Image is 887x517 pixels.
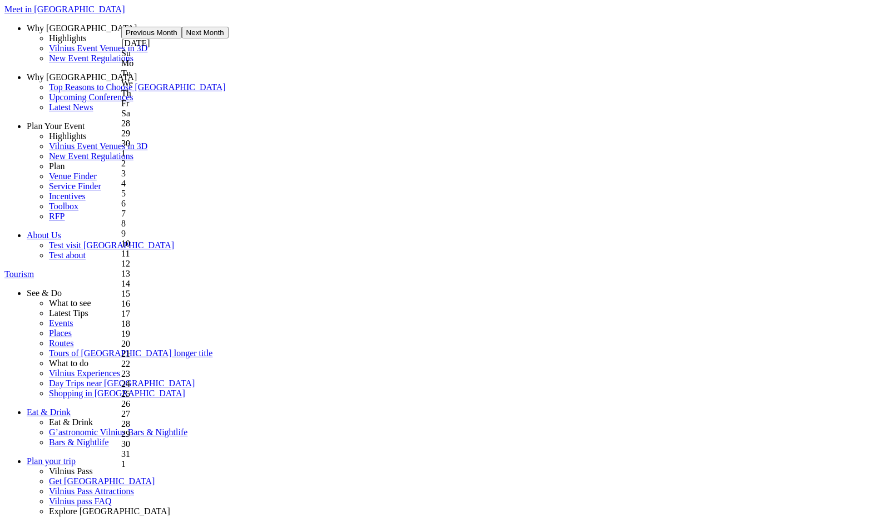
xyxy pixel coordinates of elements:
button: Previous Month [121,27,182,38]
a: Latest News [49,102,883,112]
span: G’astronomic Vilnius Bars & Nightlife [49,427,187,437]
div: Choose Tuesday, September 30th, 2025 [121,139,229,149]
span: Toolbox [49,201,78,211]
span: Why [GEOGRAPHIC_DATA] [27,72,137,82]
div: Choose Sunday, September 28th, 2025 [121,119,229,129]
span: Eat & Drink [27,407,71,417]
a: Plan your trip [27,456,883,466]
div: Mo [121,58,229,68]
a: Test about [49,250,883,260]
span: Vilnius Pass Attractions [49,486,134,496]
span: Routes [49,338,73,348]
div: Choose Wednesday, October 1st, 2025 [121,149,229,159]
div: Choose Saturday, November 1st, 2025 [121,459,229,469]
div: Choose Saturday, October 4th, 2025 [121,179,229,189]
a: Vilnius pass FAQ [49,496,883,506]
a: Test visit [GEOGRAPHIC_DATA] [49,240,883,250]
a: Vilnius Event Venues in 3D [49,43,883,53]
div: Choose Monday, October 27th, 2025 [121,409,229,419]
span: Why [GEOGRAPHIC_DATA] [27,23,137,33]
a: Tours of [GEOGRAPHIC_DATA] longer title [49,348,883,358]
span: Plan Your Event [27,121,85,131]
div: Choose Sunday, October 5th, 2025 [121,189,229,199]
a: About Us [27,230,883,240]
span: Explore [GEOGRAPHIC_DATA] [49,506,170,516]
div: Choose Monday, September 29th, 2025 [121,129,229,139]
span: Plan [49,161,65,171]
div: Choose Tuesday, October 7th, 2025 [121,209,229,219]
a: Get [GEOGRAPHIC_DATA] [49,476,883,486]
span: Get [GEOGRAPHIC_DATA] [49,476,155,486]
span: Shopping in [GEOGRAPHIC_DATA] [49,388,185,398]
div: Choose Sunday, October 26th, 2025 [121,399,229,409]
span: Tourism [4,269,34,279]
a: Venue Finder [49,171,883,181]
span: Events [49,318,73,328]
div: Choose Thursday, October 23rd, 2025 [121,369,229,379]
div: Choose Wednesday, October 29th, 2025 [121,429,229,439]
div: Th [121,88,229,99]
span: About Us [27,230,61,240]
a: Eat & Drink [27,407,883,417]
span: Highlights [49,33,87,43]
span: Bars & Nightlife [49,437,109,447]
div: Choose Wednesday, October 15th, 2025 [121,289,229,299]
div: Choose Monday, October 6th, 2025 [121,199,229,209]
div: Su [121,48,229,58]
span: Vilnius Event Venues in 3D [49,141,147,151]
a: Day Trips near [GEOGRAPHIC_DATA] [49,378,883,388]
a: RFP [49,211,883,221]
div: Choose Monday, October 20th, 2025 [121,339,229,349]
div: Choose Friday, October 3rd, 2025 [121,169,229,179]
span: Highlights [49,131,87,141]
span: Day Trips near [GEOGRAPHIC_DATA] [49,378,195,388]
a: Upcoming Conferences [49,92,883,102]
a: Top Reasons to Choose [GEOGRAPHIC_DATA] [49,82,883,92]
a: Toolbox [49,201,883,211]
div: Choose Monday, October 13th, 2025 [121,269,229,279]
span: Plan your trip [27,456,76,466]
div: Choose Sunday, October 19th, 2025 [121,329,229,339]
div: Choose Thursday, October 2nd, 2025 [121,159,229,169]
div: Choose Thursday, October 16th, 2025 [121,299,229,309]
div: Choose Friday, October 31st, 2025 [121,449,229,459]
a: Places [49,328,883,338]
span: Service Finder [49,181,101,191]
div: Choose Tuesday, October 14th, 2025 [121,279,229,289]
a: New Event Regulations [49,151,883,161]
div: Choose Sunday, October 12th, 2025 [121,259,229,269]
a: New Event Regulations [49,53,883,63]
div: Choose Friday, October 24th, 2025 [121,379,229,389]
span: Vilnius pass FAQ [49,496,112,506]
span: Latest Tips [49,308,88,318]
div: Choose Friday, October 10th, 2025 [121,239,229,249]
div: Choose Saturday, October 25th, 2025 [121,389,229,399]
a: Shopping in [GEOGRAPHIC_DATA] [49,388,883,398]
span: Venue Finder [49,171,97,181]
a: Events [49,318,883,328]
div: Choose Tuesday, October 21st, 2025 [121,349,229,359]
a: Meet in [GEOGRAPHIC_DATA] [4,4,883,14]
div: Choose Saturday, October 11th, 2025 [121,249,229,259]
a: Tourism [4,269,883,279]
a: Vilnius Pass Attractions [49,486,883,496]
div: Fr [121,99,229,109]
div: Sa [121,109,229,119]
div: Tu [121,68,229,78]
a: Incentives [49,191,883,201]
span: Vilnius Experiences [49,368,120,378]
span: See & Do [27,288,62,298]
a: G’astronomic Vilnius Bars & Nightlife [49,427,883,437]
div: month 2025-10 [121,119,229,469]
span: Tours of [GEOGRAPHIC_DATA] longer title [49,348,212,358]
div: We [121,78,229,88]
span: What to see [49,298,91,308]
div: Choose Wednesday, October 8th, 2025 [121,219,229,229]
a: Routes [49,338,883,348]
div: Choose Wednesday, October 22nd, 2025 [121,359,229,369]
